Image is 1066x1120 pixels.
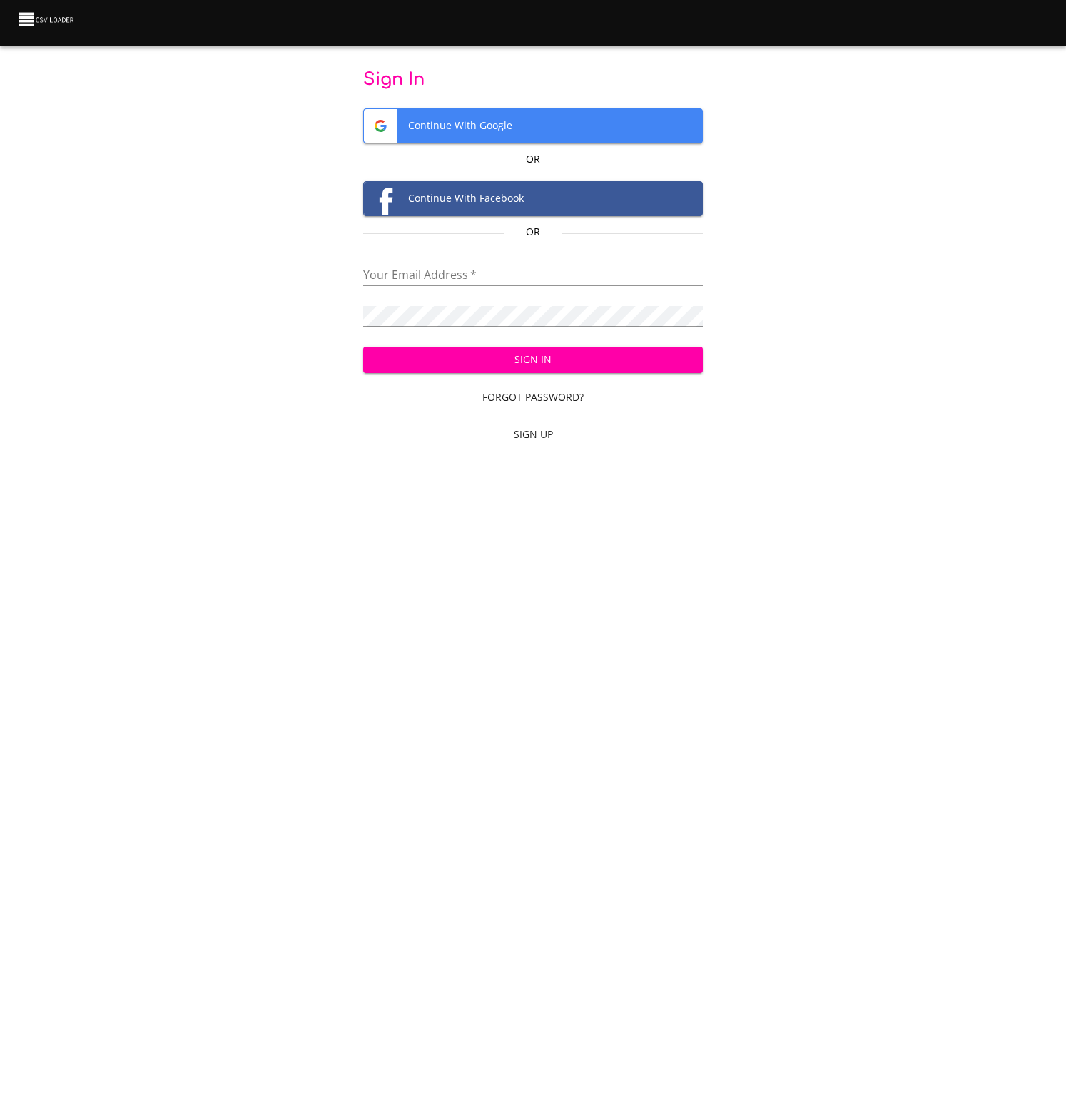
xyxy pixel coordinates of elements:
button: Google logoContinue With Google [363,108,704,143]
span: Sign In [375,351,692,369]
img: CSV Loader [17,9,77,29]
a: Sign Up [363,422,704,448]
button: Facebook logoContinue With Facebook [363,181,704,216]
button: Sign In [363,347,704,373]
p: Sign In [363,68,704,91]
a: Forgot Password? [363,385,704,411]
span: Continue With Google [364,109,703,143]
p: Or [504,225,561,239]
span: Continue With Facebook [364,182,703,215]
img: Facebook logo [364,182,397,215]
span: Forgot Password? [369,389,698,407]
span: Sign Up [369,426,698,444]
img: Google logo [364,109,397,143]
p: Or [504,152,561,166]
